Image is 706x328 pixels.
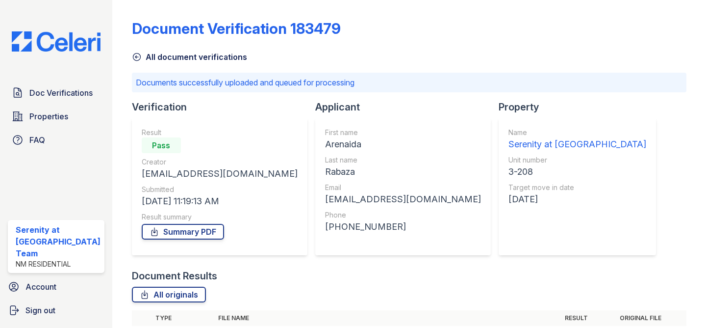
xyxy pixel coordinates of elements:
[315,100,499,114] div: Applicant
[136,77,682,88] p: Documents successfully uploaded and queued for processing
[508,165,646,179] div: 3-208
[616,310,686,326] th: Original file
[325,183,481,192] div: Email
[132,287,206,302] a: All originals
[132,269,217,283] div: Document Results
[325,192,481,206] div: [EMAIL_ADDRESS][DOMAIN_NAME]
[508,137,646,151] div: Serenity at [GEOGRAPHIC_DATA]
[29,134,45,146] span: FAQ
[142,157,298,167] div: Creator
[132,51,247,63] a: All document verifications
[508,183,646,192] div: Target move in date
[508,155,646,165] div: Unit number
[4,301,108,320] a: Sign out
[142,212,298,222] div: Result summary
[8,107,104,126] a: Properties
[508,128,646,151] a: Name Serenity at [GEOGRAPHIC_DATA]
[325,155,481,165] div: Last name
[142,185,298,194] div: Submitted
[151,310,214,326] th: Type
[499,100,664,114] div: Property
[214,310,561,326] th: File name
[508,128,646,137] div: Name
[325,165,481,179] div: Rabaza
[142,167,298,181] div: [EMAIL_ADDRESS][DOMAIN_NAME]
[132,20,341,37] div: Document Verification 183479
[325,137,481,151] div: Arenaida
[8,83,104,103] a: Doc Verifications
[142,224,224,240] a: Summary PDF
[561,310,616,326] th: Result
[325,220,481,234] div: [PHONE_NUMBER]
[508,192,646,206] div: [DATE]
[142,128,298,137] div: Result
[4,277,108,297] a: Account
[325,210,481,220] div: Phone
[29,110,68,122] span: Properties
[29,87,93,99] span: Doc Verifications
[142,194,298,208] div: [DATE] 11:19:13 AM
[25,281,56,293] span: Account
[16,259,101,269] div: NM Residential
[325,128,481,137] div: First name
[8,130,104,150] a: FAQ
[25,304,55,316] span: Sign out
[4,31,108,52] img: CE_Logo_Blue-a8612792a0a2168367f1c8372b55b34899dd931a85d93a1a3d3e32e68fde9ad4.png
[142,137,181,153] div: Pass
[132,100,315,114] div: Verification
[16,224,101,259] div: Serenity at [GEOGRAPHIC_DATA] Team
